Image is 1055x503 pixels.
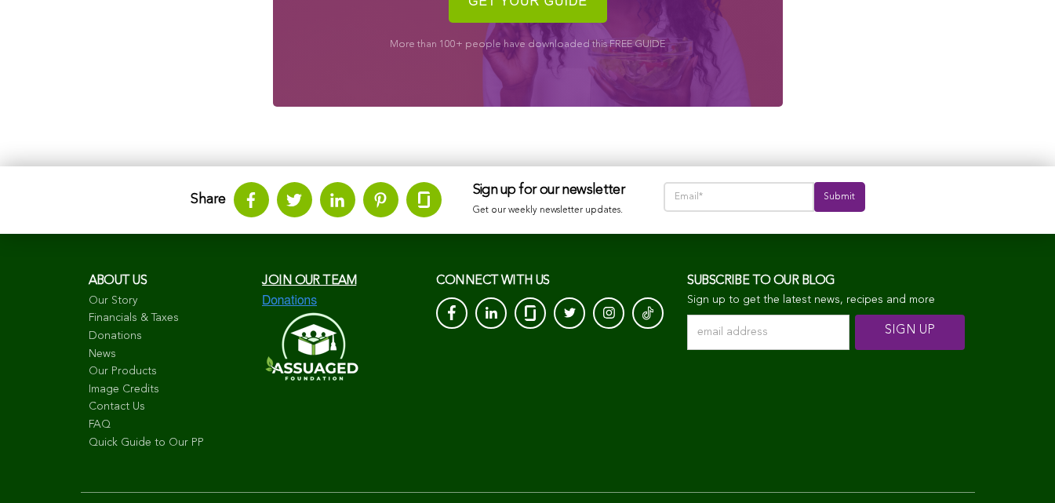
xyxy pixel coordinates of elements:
[89,311,247,326] a: Financials & Taxes
[436,275,550,287] span: CONNECT with us
[262,308,359,385] img: Assuaged-Foundation-Logo-White
[89,382,247,398] a: Image Credits
[473,182,632,199] h3: Sign up for our newsletter
[525,305,536,321] img: glassdoor_White
[89,364,247,380] a: Our Products
[89,275,147,287] span: About us
[89,329,247,344] a: Donations
[977,428,1055,503] iframe: Chat Widget
[89,293,247,309] a: Our Story
[191,192,226,206] strong: Share
[855,315,965,350] input: SIGN UP
[687,293,966,307] p: Sign up to get the latest news, recipes and more
[89,399,247,415] a: Contact Us
[473,202,632,220] p: Get our weekly newsletter updates.
[418,191,430,208] img: glassdoor.svg
[642,305,653,321] img: Tik-Tok-Icon
[687,273,966,290] h3: Subscribe to our blog
[89,347,247,363] a: News
[304,38,751,52] p: More than 100+ people have downloaded this FREE GUIDE
[89,417,247,433] a: FAQ
[89,436,247,451] a: Quick Guide to Our PP
[814,182,864,212] input: Submit
[262,293,317,308] img: Donations
[262,275,356,287] a: Join our team
[687,315,849,350] input: email address
[664,182,815,212] input: Email*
